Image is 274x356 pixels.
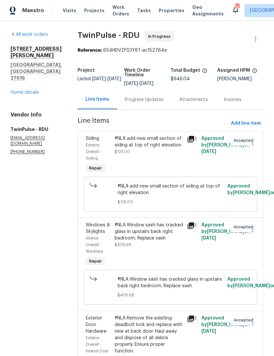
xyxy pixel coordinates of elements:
[86,143,102,160] span: Exterior Overall - Siding
[234,317,256,323] span: Accepted
[115,150,130,154] span: $125.00
[78,47,263,54] div: 6S4HDVZFS3Y8T-ac152764e
[11,90,39,95] a: Home details
[125,96,164,103] div: Progress Updates
[118,183,224,196] span: #NLA add new small section of siding at top of right elevation
[217,68,250,73] h5: Assigned HPM
[217,77,264,81] div: [PERSON_NAME]
[84,7,104,14] span: Projects
[234,224,256,230] span: Accepted
[124,81,153,86] span: -
[171,77,190,81] span: $946.04
[11,126,62,133] h5: TwinPulse - RDU
[115,135,183,148] div: #NLA add new small section of siding at top of right elevation
[148,33,173,40] span: In Progress
[201,316,250,334] span: Approved by [PERSON_NAME] on
[187,135,197,143] div: 1
[115,243,131,247] span: $405.68
[224,96,241,103] div: Invoices
[179,96,208,103] div: Attachments
[118,199,224,205] span: $125.00
[86,336,108,353] span: Exterior Overall - Interior Door
[201,223,250,241] span: Approved by [PERSON_NAME] on
[112,4,129,17] span: Work Orders
[85,96,109,103] div: Line Items
[234,137,256,144] span: Accepted
[92,77,106,81] span: [DATE]
[78,117,228,130] span: Line Items
[201,236,216,241] span: [DATE]
[22,7,44,14] span: Maestro
[11,112,62,118] h4: Vendor Info
[78,31,140,39] span: TwinPulse - RDU
[11,32,48,37] a: All work orders
[231,119,261,128] span: Add line item
[140,81,153,86] span: [DATE]
[107,77,121,81] span: [DATE]
[115,222,183,242] div: #NLA Window sash has cracked glass in upstairs back right bedroom. Replace sash
[252,68,257,77] span: The hpm assigned to this work order.
[159,7,184,14] span: Properties
[201,149,216,154] span: [DATE]
[201,329,216,334] span: [DATE]
[201,136,250,154] span: Approved by [PERSON_NAME] on
[115,315,183,354] div: #NLA Remove the exisiting deadbolt lock and replace with new at back door. Haul away and dispose ...
[86,316,106,334] span: Exterior Door Hardware
[86,236,103,253] span: Interior Overall - Windows
[187,315,197,323] div: 1
[78,48,102,53] b: Reference:
[86,258,104,265] span: Repair
[78,77,121,81] span: Listed
[124,81,138,86] span: [DATE]
[192,4,224,17] span: Geo Assignments
[78,68,95,73] h5: Project
[235,4,240,11] div: 60
[228,117,263,130] button: Add line item
[86,165,104,171] span: Repair
[187,222,197,230] div: 1
[118,292,224,298] span: $405.68
[171,68,200,73] h5: Total Budget
[86,223,110,234] span: Windows & Skylights
[202,68,207,77] span: The total cost of line items that have been proposed by Opendoor. This sum includes line items th...
[124,68,171,77] h5: Work Order Timeline
[86,136,99,141] span: Siding
[63,7,76,14] span: Visits
[92,77,121,81] span: -
[137,8,151,13] span: Tasks
[118,276,224,289] span: #NLA Window sash has cracked glass in upstairs back right bedroom. Replace sash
